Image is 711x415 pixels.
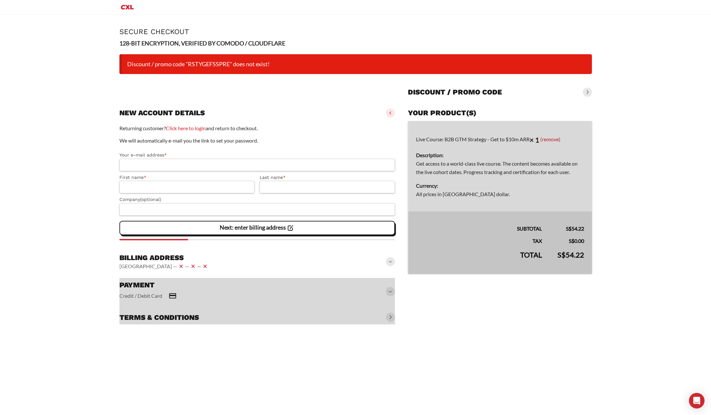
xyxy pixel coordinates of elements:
div: Open Intercom Messenger [689,393,705,409]
label: First name [119,174,255,181]
vaadin-horizontal-layout: [GEOGRAPHIC_DATA] — — — [119,262,209,270]
label: Company [119,196,395,203]
strong: 128-BIT ENCRYPTION, VERIFIED BY COMODO / CLOUDFLARE [119,40,285,47]
li: Discount / promo code "RSTYGEFSSPRE" does not exist! [119,54,592,74]
h3: Billing address [119,253,209,262]
label: Your e-mail address [119,151,395,159]
span: (optional) [140,197,161,202]
label: Last name [260,174,395,181]
h3: New account details [119,108,205,118]
vaadin-button: Next: enter billing address [119,221,395,235]
h1: Secure Checkout [119,28,592,36]
p: Returning customer? and return to checkout. [119,124,395,132]
a: Click here to login [166,125,206,131]
p: We will automatically e-mail you the link to set your password. [119,136,395,145]
h3: Discount / promo code [408,88,502,97]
